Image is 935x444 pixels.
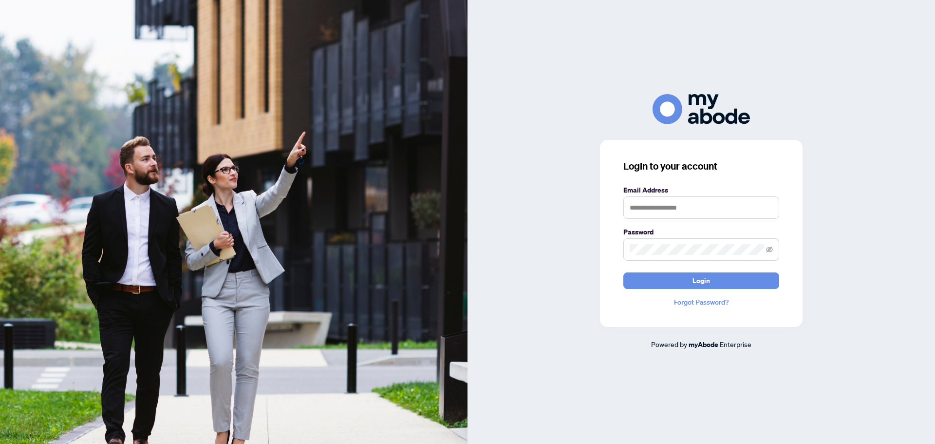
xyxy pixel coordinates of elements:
[623,272,779,289] button: Login
[623,159,779,173] h3: Login to your account
[653,94,750,124] img: ma-logo
[623,185,779,195] label: Email Address
[651,340,687,348] span: Powered by
[689,339,718,350] a: myAbode
[692,273,710,289] span: Login
[623,227,779,237] label: Password
[720,340,751,348] span: Enterprise
[623,297,779,308] a: Forgot Password?
[766,246,773,253] span: eye-invisible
